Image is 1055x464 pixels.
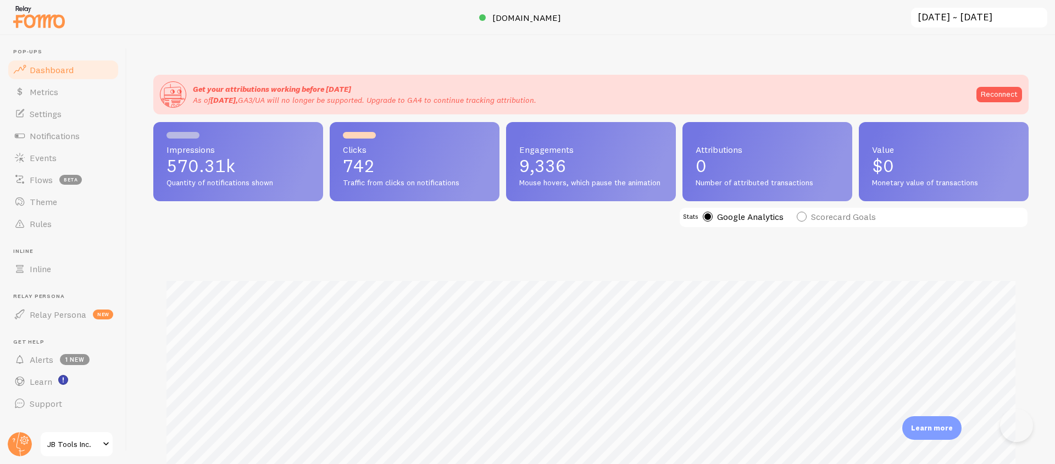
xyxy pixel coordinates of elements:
span: Inline [13,248,120,255]
span: Relay Persona [30,309,86,320]
span: Theme [30,196,57,207]
span: Support [30,398,62,409]
a: Relay Persona new [7,303,120,325]
span: 1 new [60,354,90,365]
span: Relay Persona [13,293,120,300]
span: Rules [30,218,52,229]
a: JB Tools Inc. [40,431,114,457]
span: Number of attributed transactions [696,178,839,188]
span: Clicks [343,145,486,154]
a: Metrics [7,81,120,103]
a: Reconnect [976,87,1022,102]
p: 742 [343,157,486,175]
a: Learn [7,371,120,393]
a: Support [7,393,120,415]
span: As of GA3/UA will no longer be supported. Upgrade to GA4 to continue tracking attribution. [193,95,536,105]
img: fomo-relay-logo-orange.svg [12,3,66,31]
a: Inline [7,258,120,280]
span: $0 [872,155,894,176]
span: Monetary value of transactions [872,178,1015,188]
span: Get Help [13,339,120,346]
p: Learn more [911,423,953,433]
span: Learn [30,376,52,387]
span: Metrics [30,86,58,97]
iframe: Help Scout Beacon - Open [1000,409,1033,442]
span: Engagements [519,145,663,154]
p: 570.31k [166,157,310,175]
span: Flows [30,174,53,185]
span: Pop-ups [13,48,120,56]
span: Events [30,152,57,163]
span: Quantity of notifications shown [166,178,310,188]
p: 9,336 [519,157,663,175]
a: Settings [7,103,120,125]
span: Notifications [30,130,80,141]
a: Events [7,147,120,169]
span: Alerts [30,354,53,365]
a: Theme [7,191,120,213]
a: Notifications [7,125,120,147]
span: Impressions [166,145,310,154]
a: Flows beta [7,169,120,191]
span: Get your attributions working before [DATE] [193,84,351,94]
span: new [93,310,113,319]
svg: <p>Watch New Feature Tutorials!</p> [58,375,68,385]
label: Scorecard Goals [797,212,876,222]
span: beta [59,175,82,185]
div: Learn more [902,416,962,440]
a: Alerts 1 new [7,349,120,371]
div: Stats [683,213,698,224]
span: JB Tools Inc. [47,438,99,451]
span: Value [872,145,1015,154]
a: Dashboard [7,59,120,81]
span: Dashboard [30,64,74,75]
span: Traffic from clicks on notifications [343,178,486,188]
a: Rules [7,213,120,235]
span: [DATE], [210,95,238,105]
span: Mouse hovers, which pause the animation [519,178,663,188]
span: Settings [30,108,62,119]
span: Attributions [696,145,839,154]
label: Google Analytics [703,212,784,222]
p: 0 [696,157,839,175]
span: Inline [30,263,51,274]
